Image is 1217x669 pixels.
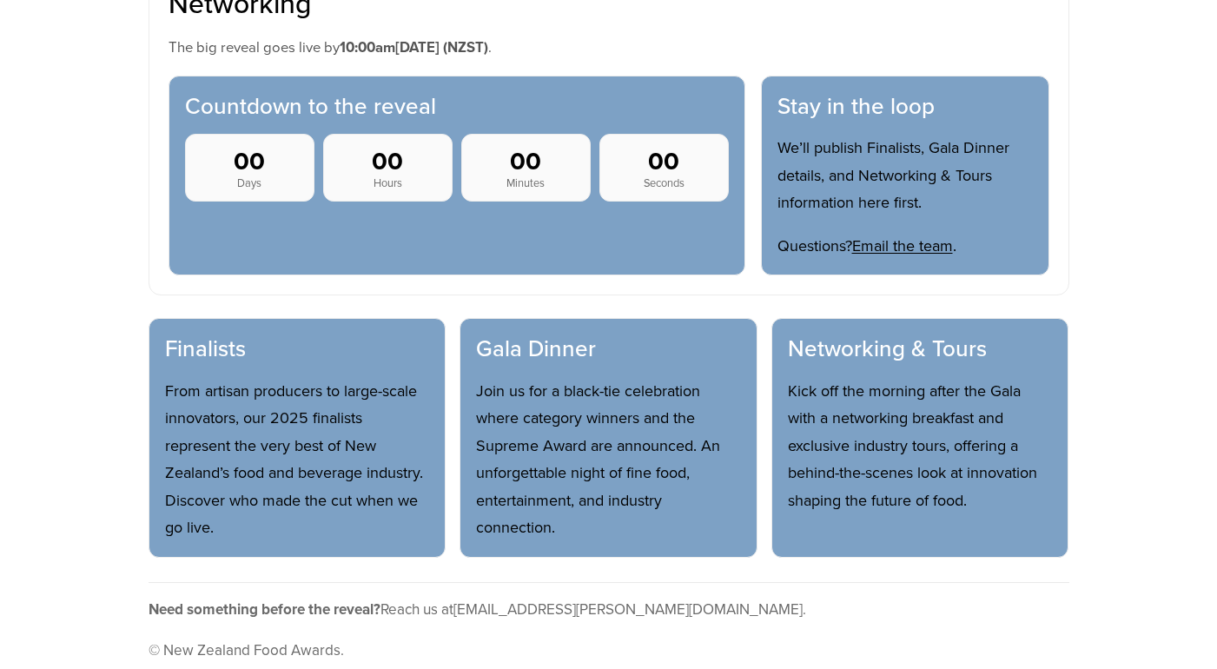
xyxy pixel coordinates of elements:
p: Join us for a black-tie celebration where category winners and the Supreme Award are announced. A... [476,377,741,541]
p: We’ll publish Finalists, Gala Dinner details, and Networking & Tours information here first. [777,134,1033,216]
h3: Stay in the loop [777,92,1033,121]
h3: Gala Dinner [476,334,741,363]
p: Questions? . [777,232,1033,260]
p: Kick off the morning after the Gala with a networking breakfast and exclusive industry tours, off... [788,377,1053,514]
section: What’s coming [149,318,1069,558]
p: The big reveal goes live by . [169,34,1049,60]
span: Seconds [609,176,719,189]
h3: Countdown to the reveal [185,92,729,121]
p: From artisan producers to large-scale innovators, our 2025 finalists represent the very best of N... [165,377,430,541]
span: Hours [333,176,443,189]
h3: Networking & Tours [788,334,1053,363]
div: Countdown and updates [169,76,1049,276]
p: © New Zealand Food Awards. [149,638,1069,664]
a: Email the team [852,235,953,256]
strong: Need something before the reveal? [149,599,380,619]
p: Reach us at . [149,597,1069,623]
strong: 00 [333,147,443,176]
strong: 00 [609,147,719,176]
span: Days [195,176,305,189]
strong: 00 [471,147,581,176]
strong: 00 [195,147,305,176]
a: [EMAIL_ADDRESS][PERSON_NAME][DOMAIN_NAME] [453,599,803,619]
span: Minutes [471,176,581,189]
strong: 10:00am[DATE] (NZST) [340,36,488,57]
h3: Finalists [165,334,430,363]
